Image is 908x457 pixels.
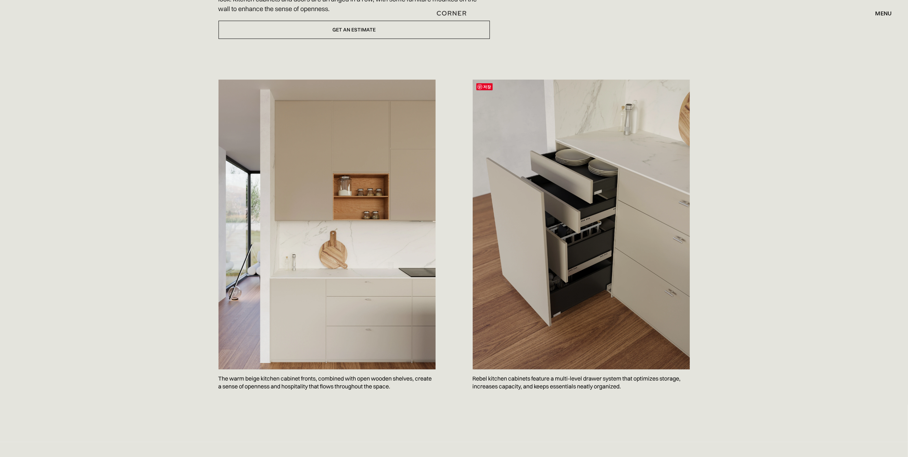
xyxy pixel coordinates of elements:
div: menu [868,7,892,19]
a: Get an estimate [219,21,490,39]
div: menu [876,10,892,16]
p: Rebel kitchen cabinets feature a multi-level drawer system that optimizes storage, increases capa... [473,369,690,396]
span: 저장 [476,83,493,90]
p: The warm beige kitchen cabinet fronts, combined with open wooden shelves, create a sense of openn... [219,369,436,396]
a: home [420,9,488,18]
